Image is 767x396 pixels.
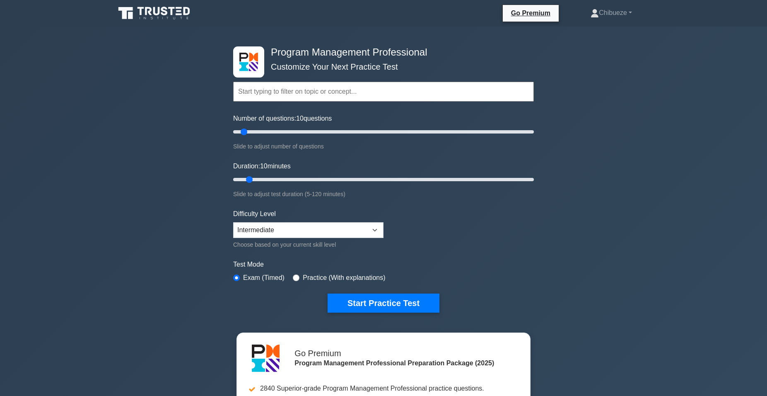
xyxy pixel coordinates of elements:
[233,141,534,151] div: Slide to adjust number of questions
[303,273,385,283] label: Practice (With explanations)
[296,115,304,122] span: 10
[233,161,291,171] label: Duration: minutes
[233,189,534,199] div: Slide to adjust test duration (5-120 minutes)
[268,46,493,58] h4: Program Management Professional
[233,240,383,250] div: Choose based on your current skill level
[328,294,439,313] button: Start Practice Test
[233,114,332,124] label: Number of questions: questions
[233,260,534,270] label: Test Mode
[233,82,534,102] input: Start typing to filter on topic or concept...
[243,273,285,283] label: Exam (Timed)
[571,5,652,21] a: Chibueze
[260,163,268,170] span: 10
[506,8,555,18] a: Go Premium
[233,209,276,219] label: Difficulty Level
